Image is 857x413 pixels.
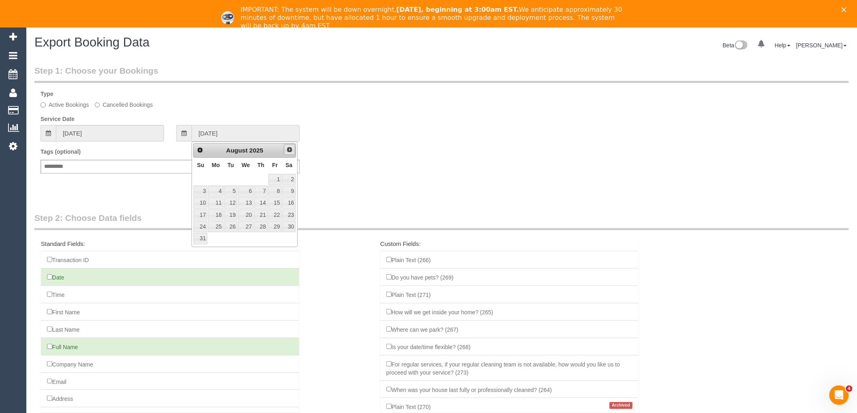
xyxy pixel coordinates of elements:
span: Next [286,146,293,153]
label: Service Date [41,115,75,123]
li: Plain Text (266) [380,251,639,269]
li: Date [41,268,299,286]
li: Email [41,373,299,390]
label: Active Bookings [41,101,89,109]
a: 24 [194,221,207,232]
a: 3 [194,186,207,197]
a: [PERSON_NAME] [796,42,847,49]
iframe: Intercom live chat [829,385,849,405]
li: Last Name [41,320,299,338]
li: Where can we park? (267) [380,320,639,338]
li: For regular services, if your regular cleaning team is not available, how would you like us to pr... [380,355,639,381]
legend: Step 2: Choose Data fields [34,212,849,230]
a: 10 [194,197,207,208]
img: New interface [734,40,748,51]
a: Prev [194,144,206,156]
li: Full Name [41,338,299,356]
a: 2 [282,174,296,185]
li: Transaction ID [41,251,299,269]
li: Do you have pets? (269) [380,268,639,286]
a: Help [775,42,791,49]
a: Next [284,144,295,155]
a: 25 [208,221,223,232]
div: IMPORTANT: The system will be down overnight, We anticipate approximately 30 minutes of downtime,... [241,6,623,30]
span: Monday [212,162,220,168]
input: From [56,125,164,142]
label: Cancelled Bookings [95,101,153,109]
span: Export Booking Data [34,35,149,49]
a: 6 [238,186,254,197]
span: 4 [846,385,853,392]
a: 17 [194,210,207,220]
a: 19 [224,210,237,220]
label: Tags (optional) [41,148,81,156]
span: Friday [272,162,278,168]
span: Saturday [286,162,292,168]
li: Is your date/time flexible? (268) [380,338,639,356]
span: Archived [610,402,633,409]
li: Plain Text (271) [380,286,639,303]
legend: Step 1: Choose your Bookings [34,65,849,83]
a: 5 [224,186,237,197]
a: 20 [238,210,254,220]
a: 21 [254,210,268,220]
label: Type [41,90,53,98]
span: Thursday [258,162,264,168]
a: 8 [269,186,281,197]
h4: Standard Fields: [41,241,299,248]
span: Tuesday [228,162,234,168]
input: Cancelled Bookings [95,102,100,108]
a: 13 [238,197,254,208]
li: First Name [41,303,299,321]
img: Profile image for Ellie [221,11,234,24]
a: 27 [238,221,254,232]
li: When was your house last fully or professionally cleaned? (264) [380,381,639,398]
a: 18 [208,210,223,220]
div: Close [842,7,850,12]
a: 31 [194,233,207,244]
a: 14 [254,197,268,208]
span: Wednesday [242,162,250,168]
a: 29 [269,221,281,232]
b: [DATE], beginning at 3:00am EST. [397,6,519,13]
a: 15 [269,197,281,208]
span: Sunday [197,162,205,168]
a: 28 [254,221,268,232]
a: 16 [282,197,296,208]
a: 23 [282,210,296,220]
h4: Custom Fields: [380,241,639,248]
li: Company Name [41,355,299,373]
li: Address [41,390,299,407]
span: Prev [197,147,203,153]
li: How will we get inside your home? (265) [380,303,639,321]
a: 4 [208,186,223,197]
span: August [226,147,247,154]
input: To [192,125,300,142]
a: 7 [254,186,268,197]
a: Beta [723,42,748,49]
a: 22 [269,210,281,220]
a: 26 [224,221,237,232]
span: 2025 [249,147,263,154]
input: Active Bookings [41,102,46,108]
a: 1 [269,174,281,185]
a: 11 [208,197,223,208]
a: 9 [282,186,296,197]
a: 30 [282,221,296,232]
a: 12 [224,197,237,208]
li: Time [41,286,299,303]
